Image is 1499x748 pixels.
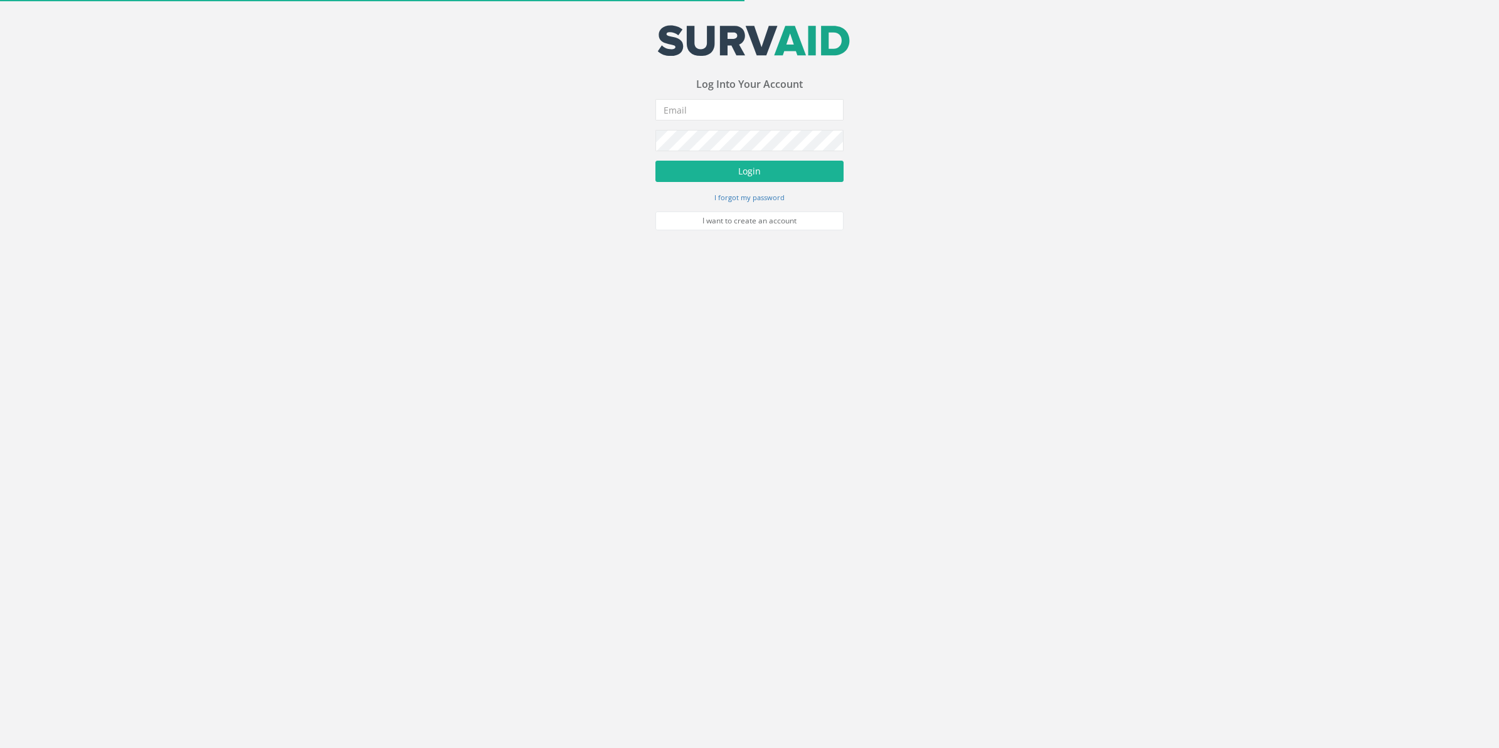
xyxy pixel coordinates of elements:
small: I forgot my password [714,193,785,202]
a: I forgot my password [714,191,785,203]
h3: Log Into Your Account [655,79,844,90]
button: Login [655,161,844,182]
input: Email [655,99,844,120]
a: I want to create an account [655,211,844,230]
